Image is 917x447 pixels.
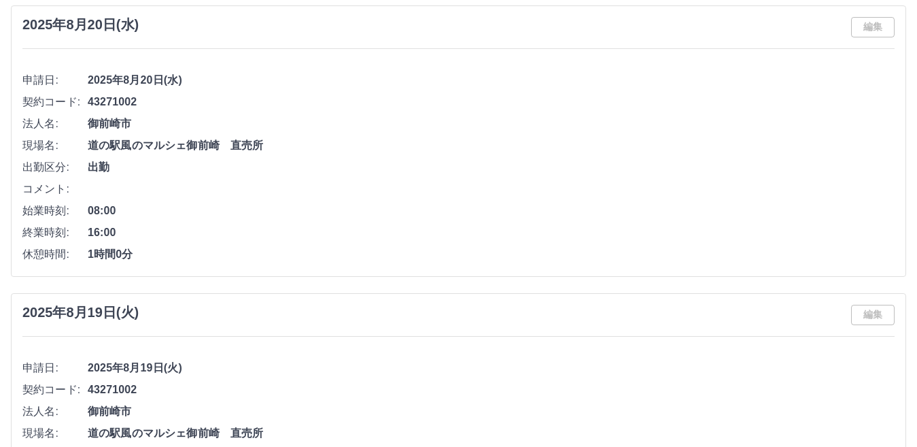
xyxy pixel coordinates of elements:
[88,360,895,376] span: 2025年8月19日(火)
[22,203,88,219] span: 始業時刻:
[88,246,895,263] span: 1時間0分
[88,382,895,398] span: 43271002
[88,225,895,241] span: 16:00
[22,116,88,132] span: 法人名:
[88,94,895,110] span: 43271002
[88,72,895,88] span: 2025年8月20日(水)
[22,246,88,263] span: 休憩時間:
[22,305,139,320] h3: 2025年8月19日(火)
[88,425,895,442] span: 道の駅風のマルシェ御前崎 直売所
[88,159,895,176] span: 出勤
[22,425,88,442] span: 現場名:
[22,403,88,420] span: 法人名:
[88,203,895,219] span: 08:00
[88,137,895,154] span: 道の駅風のマルシェ御前崎 直売所
[22,94,88,110] span: 契約コード:
[22,137,88,154] span: 現場名:
[88,116,895,132] span: 御前崎市
[22,181,88,197] span: コメント:
[22,72,88,88] span: 申請日:
[22,360,88,376] span: 申請日:
[22,17,139,33] h3: 2025年8月20日(水)
[22,225,88,241] span: 終業時刻:
[22,382,88,398] span: 契約コード:
[88,403,895,420] span: 御前崎市
[22,159,88,176] span: 出勤区分:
